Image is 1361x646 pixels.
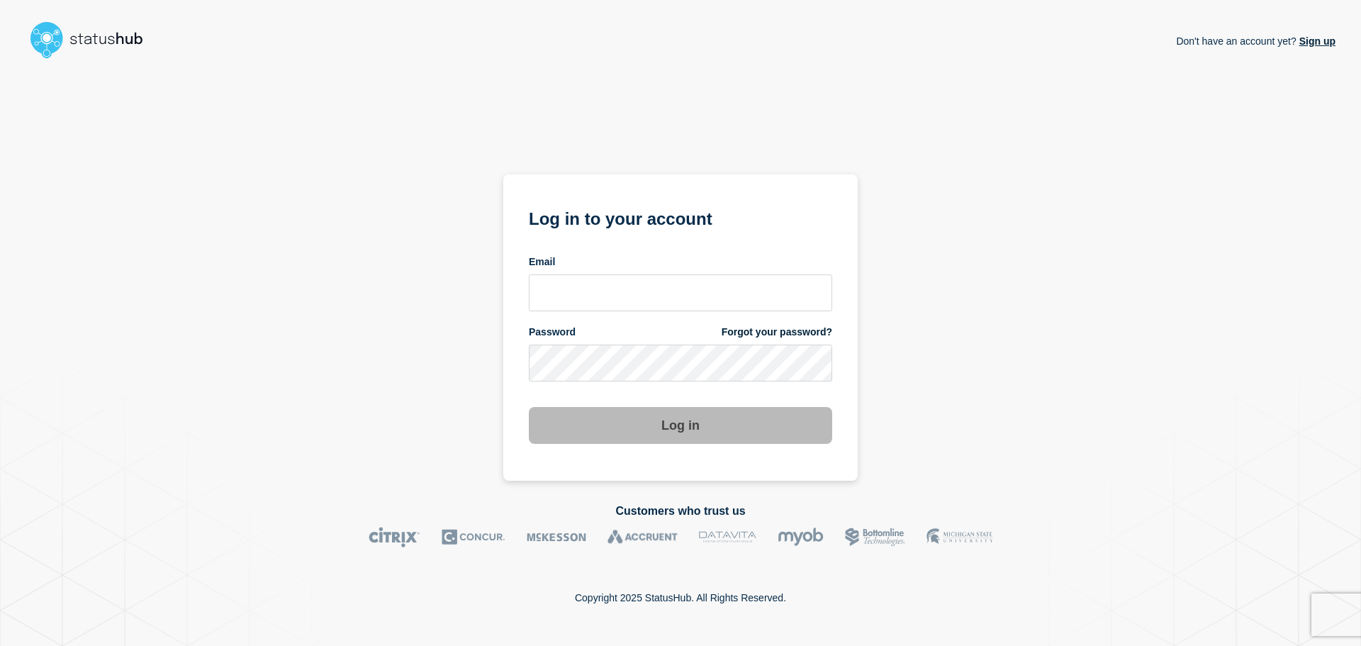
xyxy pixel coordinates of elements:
[722,325,832,339] a: Forgot your password?
[26,17,160,62] img: StatusHub logo
[575,592,786,603] p: Copyright 2025 StatusHub. All Rights Reserved.
[369,527,420,547] img: Citrix logo
[26,505,1335,518] h2: Customers who trust us
[529,204,832,230] h1: Log in to your account
[845,527,905,547] img: Bottomline logo
[527,527,586,547] img: McKesson logo
[1176,24,1335,58] p: Don't have an account yet?
[529,345,832,382] input: password input
[529,407,832,444] button: Log in
[1296,35,1335,47] a: Sign up
[529,274,832,311] input: email input
[529,255,555,269] span: Email
[529,325,576,339] span: Password
[607,527,678,547] img: Accruent logo
[442,527,505,547] img: Concur logo
[699,527,756,547] img: DataVita logo
[926,527,992,547] img: MSU logo
[778,527,824,547] img: myob logo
